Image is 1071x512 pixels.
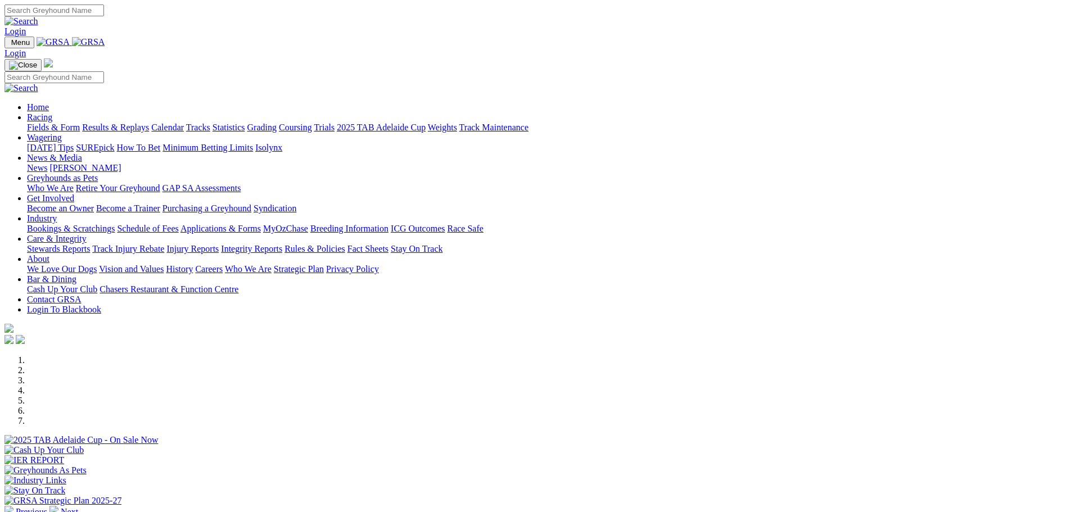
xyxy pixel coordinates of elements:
a: Get Involved [27,193,74,203]
div: Get Involved [27,203,1067,214]
a: Stewards Reports [27,244,90,253]
a: Rules & Policies [284,244,345,253]
img: Close [9,61,37,70]
a: [DATE] Tips [27,143,74,152]
div: Industry [27,224,1067,234]
a: Bookings & Scratchings [27,224,115,233]
a: About [27,254,49,264]
a: Fields & Form [27,123,80,132]
a: Login To Blackbook [27,305,101,314]
a: Become an Owner [27,203,94,213]
img: GRSA Strategic Plan 2025-27 [4,496,121,506]
a: News [27,163,47,173]
a: We Love Our Dogs [27,264,97,274]
a: Strategic Plan [274,264,324,274]
img: GRSA [37,37,70,47]
button: Toggle navigation [4,59,42,71]
a: [PERSON_NAME] [49,163,121,173]
a: Schedule of Fees [117,224,178,233]
a: Who We Are [27,183,74,193]
img: GRSA [72,37,105,47]
button: Toggle navigation [4,37,34,48]
div: Bar & Dining [27,284,1067,294]
a: Cash Up Your Club [27,284,97,294]
a: Bar & Dining [27,274,76,284]
a: Login [4,48,26,58]
a: Greyhounds as Pets [27,173,98,183]
a: Weights [428,123,457,132]
img: Cash Up Your Club [4,445,84,455]
img: logo-grsa-white.png [44,58,53,67]
a: Syndication [254,203,296,213]
a: Vision and Values [99,264,164,274]
a: Calendar [151,123,184,132]
a: Who We Are [225,264,272,274]
a: Injury Reports [166,244,219,253]
input: Search [4,4,104,16]
img: 2025 TAB Adelaide Cup - On Sale Now [4,435,159,445]
input: Search [4,71,104,83]
img: logo-grsa-white.png [4,324,13,333]
img: facebook.svg [4,335,13,344]
a: Results & Replays [82,123,149,132]
img: IER REPORT [4,455,64,465]
a: Coursing [279,123,312,132]
a: Tracks [186,123,210,132]
a: How To Bet [117,143,161,152]
a: Privacy Policy [326,264,379,274]
a: Wagering [27,133,62,142]
a: Home [27,102,49,112]
a: Contact GRSA [27,294,81,304]
a: Care & Integrity [27,234,87,243]
a: Track Maintenance [459,123,528,132]
div: Racing [27,123,1067,133]
a: 2025 TAB Adelaide Cup [337,123,426,132]
a: Fact Sheets [347,244,388,253]
a: MyOzChase [263,224,308,233]
a: Become a Trainer [96,203,160,213]
a: Chasers Restaurant & Function Centre [100,284,238,294]
img: Industry Links [4,475,66,486]
div: Greyhounds as Pets [27,183,1067,193]
div: News & Media [27,163,1067,173]
img: twitter.svg [16,335,25,344]
a: Retire Your Greyhound [76,183,160,193]
img: Greyhounds As Pets [4,465,87,475]
a: Minimum Betting Limits [162,143,253,152]
span: Menu [11,38,30,47]
a: Careers [195,264,223,274]
a: Integrity Reports [221,244,282,253]
a: ICG Outcomes [391,224,445,233]
div: Care & Integrity [27,244,1067,254]
a: Racing [27,112,52,122]
a: Stay On Track [391,244,442,253]
div: Wagering [27,143,1067,153]
a: Trials [314,123,335,132]
img: Stay On Track [4,486,65,496]
a: Race Safe [447,224,483,233]
img: Search [4,83,38,93]
a: Track Injury Rebate [92,244,164,253]
a: History [166,264,193,274]
a: Statistics [213,123,245,132]
a: News & Media [27,153,82,162]
a: GAP SA Assessments [162,183,241,193]
a: Industry [27,214,57,223]
div: About [27,264,1067,274]
a: Breeding Information [310,224,388,233]
a: Grading [247,123,277,132]
img: Search [4,16,38,26]
a: Applications & Forms [180,224,261,233]
a: Purchasing a Greyhound [162,203,251,213]
a: Login [4,26,26,36]
a: Isolynx [255,143,282,152]
a: SUREpick [76,143,114,152]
